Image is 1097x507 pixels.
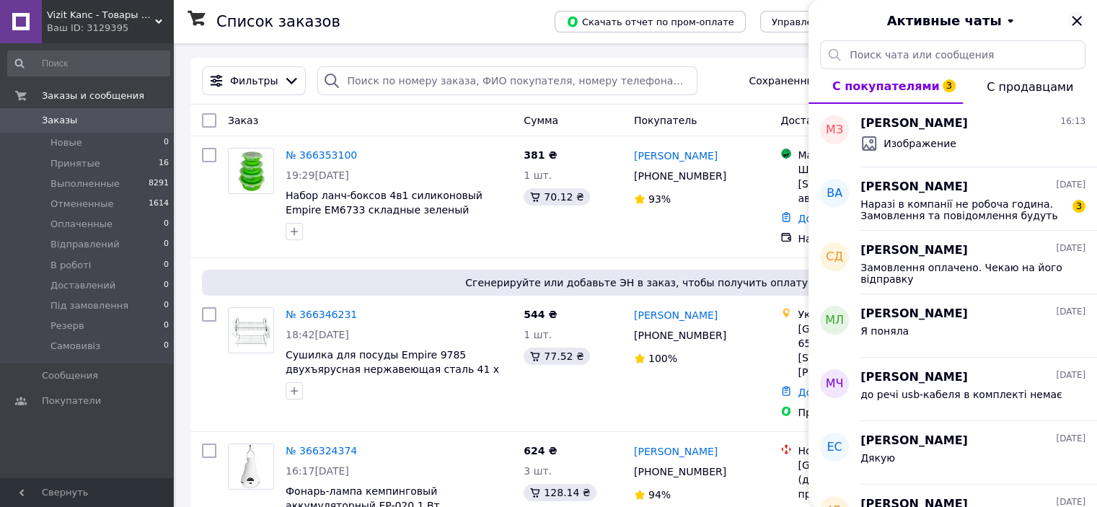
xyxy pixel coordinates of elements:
[826,376,844,392] span: МЧ
[634,170,726,182] span: [PHONE_NUMBER]
[524,188,589,206] div: 70.12 ₴
[809,231,1097,294] button: СД[PERSON_NAME][DATE]Замовлення оплачено. Чекаю на його відправку
[524,484,596,501] div: 128.14 ₴
[50,279,115,292] span: Доставлений
[164,136,169,149] span: 0
[860,115,968,132] span: [PERSON_NAME]
[286,149,357,161] a: № 366353100
[50,299,128,312] span: Під замовлення
[860,306,968,322] span: [PERSON_NAME]
[164,259,169,272] span: 0
[164,218,169,231] span: 0
[228,115,258,126] span: Заказ
[826,122,843,138] span: МЗ
[42,89,144,102] span: Заказы и сообщения
[286,349,499,389] a: Сушилка для посуды Empire 9785 двухъярусная нержавеющая сталь 41 х 25 х 38 см серебристый
[634,444,718,459] a: [PERSON_NAME]
[634,466,726,477] span: [PHONE_NUMBER]
[634,308,718,322] a: [PERSON_NAME]
[860,198,1065,221] span: Наразі в компанії не робоча година. Замовлення та повідомлення будуть оброблені пізніше. Залиште ...
[827,439,842,456] span: ЕС
[963,69,1097,104] button: С продавцами
[809,167,1097,231] button: ВА[PERSON_NAME][DATE]Наразі в компанії не робоча година. Замовлення та повідомлення будуть обробл...
[524,329,552,340] span: 1 шт.
[648,489,671,501] span: 94%
[798,387,866,398] a: Добавить ЭН
[860,325,909,337] span: Я поняла
[149,177,169,190] span: 8291
[798,213,866,224] a: Добавить ЭН
[987,80,1073,94] span: С продавцами
[798,232,945,246] div: Наложенный платеж
[809,294,1097,358] button: МЛ[PERSON_NAME][DATE]Я поняла
[50,340,100,353] span: Самовивіз
[943,79,956,92] span: 3
[798,162,945,206] div: Шептицький, [STREET_ADDRESS], (біля автосалону Renault)
[860,389,1062,400] span: до речі usb-кабеля в комплекті немає
[798,405,945,420] div: Пром-оплата
[286,190,483,216] a: Набор ланч-боксов 4в1 силиконовый Empire EM6733 складные зеленый
[286,309,357,320] a: № 366346231
[50,198,113,211] span: Отмененные
[149,198,169,211] span: 1614
[566,15,734,28] span: Скачать отчет по пром-оплате
[827,185,842,202] span: ВА
[50,319,84,332] span: Резерв
[820,40,1085,69] input: Поиск чата или сообщения
[42,369,98,382] span: Сообщения
[317,66,697,95] input: Поиск по номеру заказа, ФИО покупателя, номеру телефона, Email, номеру накладной
[228,307,274,353] a: Фото товару
[798,322,945,379] div: [GEOGRAPHIC_DATA], 65104, просп. [STREET_ADDRESS][PERSON_NAME]
[208,275,1065,290] span: Сгенерируйте или добавьте ЭН в заказ, чтобы получить оплату
[50,157,100,170] span: Принятые
[634,149,718,163] a: [PERSON_NAME]
[809,69,963,104] button: С покупателями3
[1056,242,1085,255] span: [DATE]
[760,11,896,32] button: Управление статусами
[47,9,155,22] span: Vizit Kanc - Товары для дома и офиса
[50,259,91,272] span: В роботі
[798,148,945,162] div: Магазины Rozetka
[884,136,956,151] span: Изображение
[1068,12,1085,30] button: Закрыть
[50,177,120,190] span: Выполненные
[798,458,945,501] div: [GEOGRAPHIC_DATA], №13 (до 30 кг на одне місце): просп. [STREET_ADDRESS]
[634,115,697,126] span: Покупатель
[1056,306,1085,318] span: [DATE]
[159,157,169,170] span: 16
[555,11,746,32] button: Скачать отчет по пром-оплате
[524,149,557,161] span: 381 ₴
[860,433,968,449] span: [PERSON_NAME]
[772,17,885,27] span: Управление статусами
[524,169,552,181] span: 1 шт.
[860,369,968,386] span: [PERSON_NAME]
[164,238,169,251] span: 0
[164,340,169,353] span: 0
[228,444,274,490] a: Фото товару
[749,74,875,88] span: Сохраненные фильтры:
[524,445,557,457] span: 624 ₴
[634,330,726,341] span: [PHONE_NUMBER]
[164,319,169,332] span: 0
[50,238,120,251] span: Відправлений
[229,308,273,353] img: Фото товару
[286,329,349,340] span: 18:42[DATE]
[164,299,169,312] span: 0
[1072,200,1085,213] span: 3
[47,22,173,35] div: Ваш ID: 3129395
[860,242,968,259] span: [PERSON_NAME]
[809,104,1097,167] button: МЗ[PERSON_NAME]16:13Изображение
[524,309,557,320] span: 544 ₴
[860,452,895,464] span: Дякую
[798,307,945,322] div: Укрпошта
[286,445,357,457] a: № 366324374
[849,12,1057,30] button: Активные чаты
[826,249,843,265] span: СД
[1056,369,1085,382] span: [DATE]
[1056,433,1085,445] span: [DATE]
[524,115,558,126] span: Сумма
[286,169,349,181] span: 19:29[DATE]
[50,218,113,231] span: Оплаченные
